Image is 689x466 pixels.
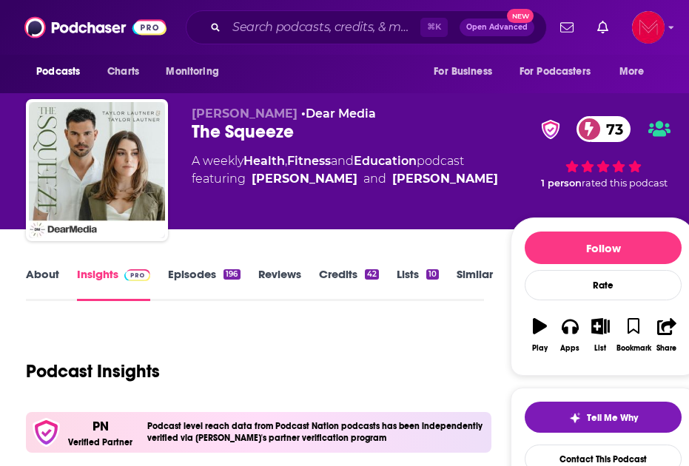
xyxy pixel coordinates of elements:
[301,107,376,121] span: •
[24,13,167,41] img: Podchaser - Follow, Share and Rate Podcasts
[397,267,439,301] a: Lists10
[554,15,579,40] a: Show notifications dropdown
[520,61,591,82] span: For Podcasters
[331,154,354,168] span: and
[392,170,498,188] a: Taylor Lautner
[285,154,287,168] span: ,
[423,58,511,86] button: open menu
[32,418,61,447] img: verfied icon
[252,170,357,188] a: Taylor Lautner
[525,308,555,362] button: Play
[591,116,631,142] span: 73
[652,308,682,362] button: Share
[319,267,379,301] a: Credits42
[609,58,663,86] button: open menu
[457,267,493,301] a: Similar
[77,267,150,301] a: InsightsPodchaser Pro
[363,170,386,188] span: and
[569,412,581,424] img: tell me why sparkle
[226,16,420,39] input: Search podcasts, credits, & more...
[541,178,582,189] span: 1 person
[434,61,492,82] span: For Business
[36,61,80,82] span: Podcasts
[555,308,585,362] button: Apps
[192,170,498,188] span: featuring
[616,344,651,353] div: Bookmark
[29,102,165,238] img: The Squeeze
[186,10,547,44] div: Search podcasts, credits, & more...
[632,11,665,44] span: Logged in as Pamelamcclure
[577,116,631,142] a: 73
[656,344,676,353] div: Share
[306,107,376,121] a: Dear Media
[93,418,109,434] p: PN
[591,15,614,40] a: Show notifications dropdown
[632,11,665,44] img: User Profile
[537,120,565,139] img: verified Badge
[632,11,665,44] button: Show profile menu
[168,267,240,301] a: Episodes196
[192,107,298,121] span: [PERSON_NAME]
[354,154,417,168] a: Education
[525,232,682,264] button: Follow
[243,154,285,168] a: Health
[582,178,668,189] span: rated this podcast
[560,344,579,353] div: Apps
[619,61,645,82] span: More
[287,154,331,168] a: Fitness
[420,18,448,37] span: ⌘ K
[223,269,240,280] div: 196
[26,267,59,301] a: About
[192,152,498,188] div: A weekly podcast
[26,58,99,86] button: open menu
[107,61,139,82] span: Charts
[510,58,612,86] button: open menu
[426,269,439,280] div: 10
[26,360,160,382] h1: Podcast Insights
[98,58,148,86] a: Charts
[507,9,534,23] span: New
[124,269,150,281] img: Podchaser Pro
[616,308,652,362] button: Bookmark
[68,438,132,447] h5: Verified Partner
[532,344,548,353] div: Play
[587,412,638,424] span: Tell Me Why
[594,344,606,353] div: List
[460,18,534,36] button: Open AdvancedNew
[525,402,682,433] button: tell me why sparkleTell Me Why
[147,421,485,443] h4: Podcast level reach data from Podcast Nation podcasts has been independently verified via [PERSON...
[466,24,528,31] span: Open Advanced
[155,58,238,86] button: open menu
[585,308,616,362] button: List
[166,61,218,82] span: Monitoring
[258,267,301,301] a: Reviews
[365,269,379,280] div: 42
[525,270,682,300] div: Rate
